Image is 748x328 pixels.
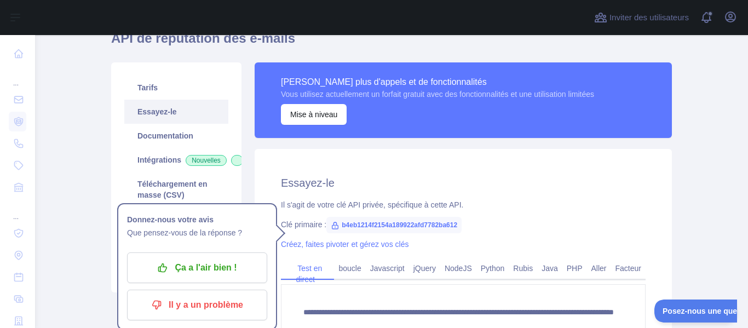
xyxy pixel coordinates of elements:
[137,107,177,116] font: Essayez-le
[192,157,221,164] font: Nouvelles
[137,83,158,92] font: Tarifs
[445,264,472,273] font: NodeJS
[654,300,737,323] iframe: Basculer le support client
[342,221,457,229] font: b4eb1214f2154a189922afd7782ba612
[8,7,101,16] font: Posez-nous une question
[281,90,594,99] font: Vous utilisez actuellement un forfait gratuit avec des fonctionnalités et une utilisation limitées
[609,13,689,22] font: Inviter des utilisateurs
[124,148,228,172] a: IntégrationsNouvelles
[281,104,347,125] button: Mise à niveau
[413,264,436,273] font: jQuery
[13,79,19,87] font: ...
[481,264,505,273] font: Python
[513,264,533,273] font: Rubis
[124,100,228,124] a: Essayez-le
[370,264,405,273] font: Javascript
[281,240,408,249] a: Créez, faites pivoter et gérez vos clés
[591,264,607,273] font: Aller
[281,77,487,87] font: [PERSON_NAME] plus d'appels et de fonctionnalités
[281,200,463,209] font: Il s'agit de votre clé API privée, spécifique à cette API.
[542,264,558,273] font: Java
[296,264,323,284] font: Test en direct
[137,180,208,199] font: Téléchargement en masse (CSV)
[111,31,295,45] font: API de réputation des e-mails
[124,124,228,148] a: Documentation
[290,110,337,119] font: Mise à niveau
[13,213,19,221] font: ...
[137,131,193,140] font: Documentation
[124,76,228,100] a: Tarifs
[338,264,361,273] font: boucle
[592,9,691,26] button: Inviter des utilisateurs
[567,264,583,273] font: PHP
[137,156,181,164] font: Intégrations
[281,177,335,189] font: Essayez-le
[124,172,228,207] a: Téléchargement en masse (CSV)
[281,220,326,229] font: Clé primaire :
[615,264,641,273] font: Facteur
